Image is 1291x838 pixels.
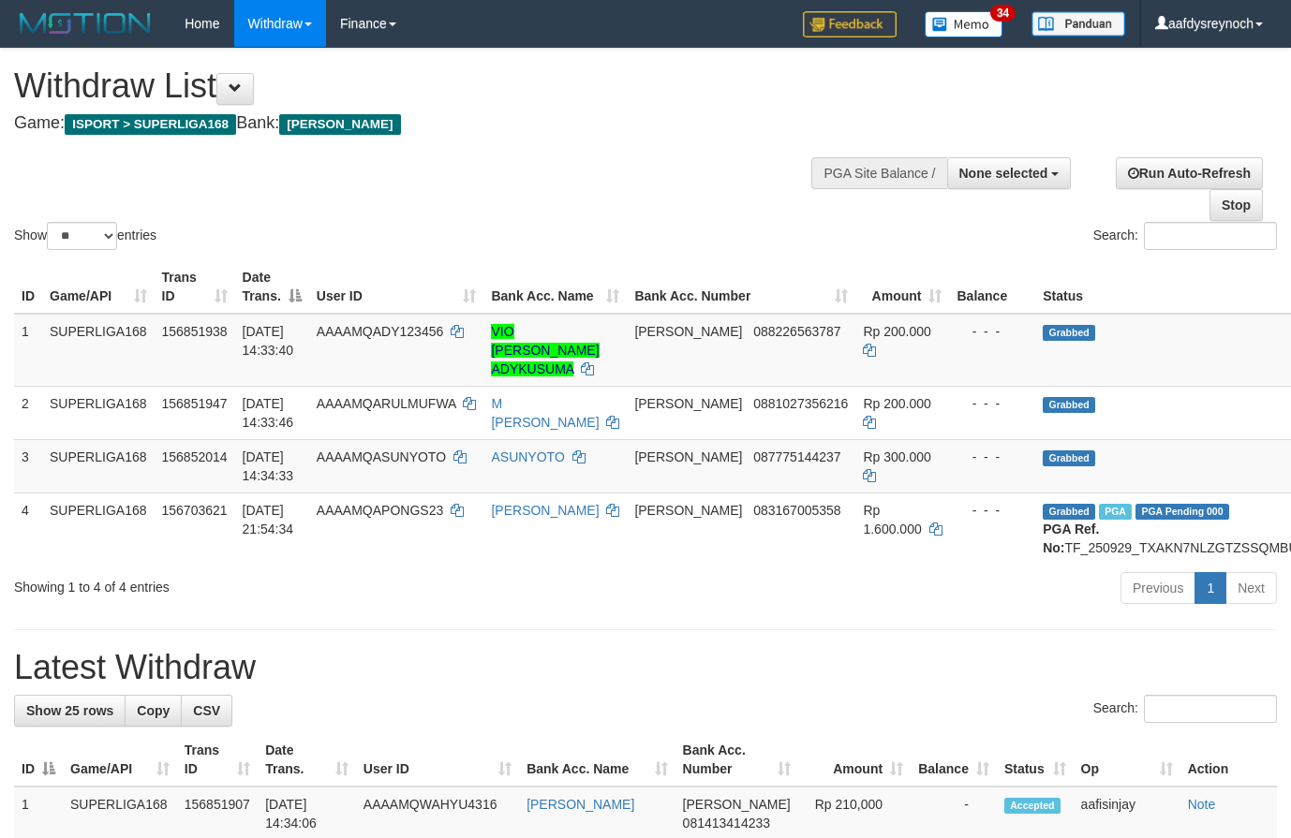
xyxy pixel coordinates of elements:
th: ID: activate to sort column descending [14,733,63,787]
span: Copy 0881027356216 to clipboard [753,396,848,411]
img: Button%20Memo.svg [925,11,1003,37]
td: 2 [14,386,42,439]
th: Balance: activate to sort column ascending [911,733,997,787]
th: Op: activate to sort column ascending [1074,733,1180,787]
span: None selected [959,166,1048,181]
span: Rp 1.600.000 [863,503,921,537]
span: ISPORT > SUPERLIGA168 [65,114,236,135]
input: Search: [1144,695,1277,723]
span: Grabbed [1043,450,1095,466]
th: Status: activate to sort column ascending [997,733,1074,787]
a: ASUNYOTO [491,449,564,464]
a: Note [1188,797,1216,812]
span: 156703621 [162,503,228,518]
div: - - - [957,322,1028,341]
span: [PERSON_NAME] [634,396,742,411]
span: Copy 083167005358 to clipboard [753,503,840,518]
div: - - - [957,501,1028,520]
span: Copy 087775144237 to clipboard [753,449,840,464]
a: VIO [PERSON_NAME] ADYKUSUMA [491,324,599,376]
img: panduan.png [1031,11,1125,37]
th: Bank Acc. Number: activate to sort column ascending [627,260,855,314]
span: AAAAMQASUNYOTO [317,449,446,464]
span: Grabbed [1043,397,1095,413]
a: Copy [125,695,182,727]
td: SUPERLIGA168 [42,314,155,387]
th: User ID: activate to sort column ascending [356,733,519,787]
label: Search: [1093,222,1277,250]
h1: Latest Withdraw [14,649,1277,686]
label: Search: [1093,695,1277,723]
td: SUPERLIGA168 [42,386,155,439]
img: Feedback.jpg [803,11,897,37]
a: CSV [181,695,232,727]
div: Showing 1 to 4 of 4 entries [14,570,524,596]
span: Rp 200.000 [863,324,930,339]
th: Trans ID: activate to sort column ascending [177,733,258,787]
a: Stop [1209,189,1263,221]
td: 1 [14,314,42,387]
div: - - - [957,394,1028,413]
a: 1 [1195,572,1226,604]
div: PGA Site Balance / [811,157,946,189]
span: Show 25 rows [26,703,113,718]
span: 34 [990,5,1016,22]
a: [PERSON_NAME] [527,797,634,812]
td: SUPERLIGA168 [42,439,155,493]
a: Previous [1120,572,1195,604]
span: Copy 081413414233 to clipboard [683,816,770,831]
th: Date Trans.: activate to sort column ascending [258,733,356,787]
span: PGA Pending [1135,504,1229,520]
span: Marked by aafchhiseyha [1099,504,1132,520]
a: [PERSON_NAME] [491,503,599,518]
th: User ID: activate to sort column ascending [309,260,484,314]
span: 156851947 [162,396,228,411]
th: Game/API: activate to sort column ascending [63,733,177,787]
span: Rp 300.000 [863,449,930,464]
h1: Withdraw List [14,67,842,105]
th: ID [14,260,42,314]
span: [PERSON_NAME] [683,797,791,812]
img: MOTION_logo.png [14,9,156,37]
button: None selected [947,157,1072,189]
a: Show 25 rows [14,695,126,727]
span: [DATE] 21:54:34 [243,503,294,537]
th: Balance [949,260,1035,314]
td: 4 [14,493,42,565]
label: Show entries [14,222,156,250]
a: Next [1225,572,1277,604]
th: Trans ID: activate to sort column ascending [155,260,235,314]
span: AAAAMQADY123456 [317,324,443,339]
th: Amount: activate to sort column ascending [855,260,949,314]
td: SUPERLIGA168 [42,493,155,565]
span: AAAAMQARULMUFWA [317,396,456,411]
span: [PERSON_NAME] [634,449,742,464]
span: [DATE] 14:34:33 [243,449,294,483]
span: [PERSON_NAME] [634,324,742,339]
input: Search: [1144,222,1277,250]
a: Run Auto-Refresh [1116,157,1263,189]
span: AAAAMQAPONGS23 [317,503,443,518]
a: M [PERSON_NAME] [491,396,599,430]
div: - - - [957,448,1028,466]
span: Copy [137,703,170,718]
span: 156851938 [162,324,228,339]
td: 3 [14,439,42,493]
span: Accepted [1004,798,1061,814]
span: Copy 088226563787 to clipboard [753,324,840,339]
span: Grabbed [1043,504,1095,520]
span: CSV [193,703,220,718]
th: Game/API: activate to sort column ascending [42,260,155,314]
span: [DATE] 14:33:46 [243,396,294,430]
th: Bank Acc. Name: activate to sort column ascending [483,260,627,314]
th: Action [1180,733,1277,787]
th: Date Trans.: activate to sort column descending [235,260,309,314]
h4: Game: Bank: [14,114,842,133]
th: Amount: activate to sort column ascending [798,733,911,787]
span: [PERSON_NAME] [634,503,742,518]
th: Bank Acc. Name: activate to sort column ascending [519,733,675,787]
span: [DATE] 14:33:40 [243,324,294,358]
span: Rp 200.000 [863,396,930,411]
span: [PERSON_NAME] [279,114,400,135]
span: 156852014 [162,449,228,464]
